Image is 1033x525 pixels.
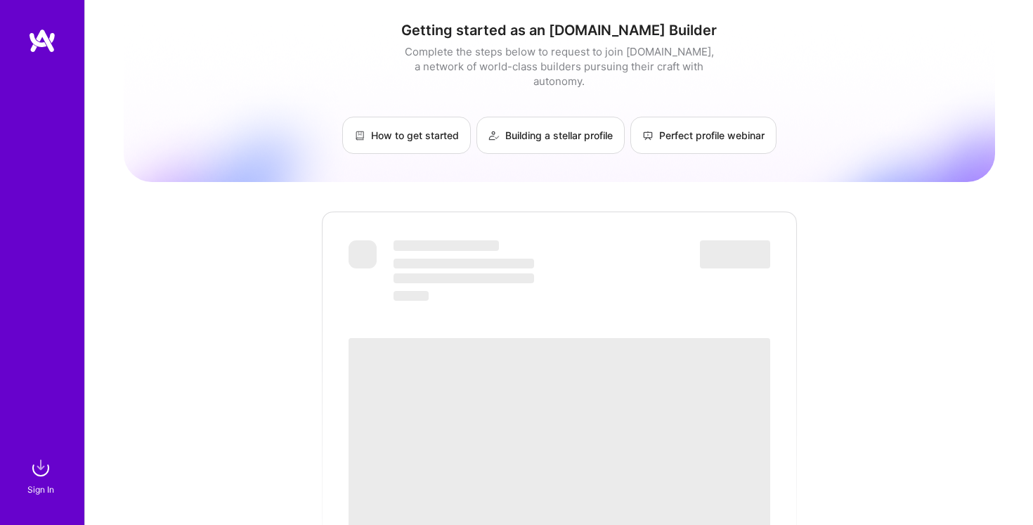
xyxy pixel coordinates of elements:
[476,117,625,154] a: Building a stellar profile
[27,454,55,482] img: sign in
[630,117,777,154] a: Perfect profile webinar
[401,44,717,89] div: Complete the steps below to request to join [DOMAIN_NAME], a network of world-class builders purs...
[354,130,365,141] img: How to get started
[642,130,654,141] img: Perfect profile webinar
[30,454,55,497] a: sign inSign In
[27,482,54,497] div: Sign In
[394,273,534,283] span: ‌
[394,240,499,251] span: ‌
[124,22,995,39] h1: Getting started as an [DOMAIN_NAME] Builder
[394,259,534,268] span: ‌
[394,291,429,301] span: ‌
[28,28,56,53] img: logo
[700,240,770,268] span: ‌
[342,117,471,154] a: How to get started
[488,130,500,141] img: Building a stellar profile
[349,240,377,268] span: ‌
